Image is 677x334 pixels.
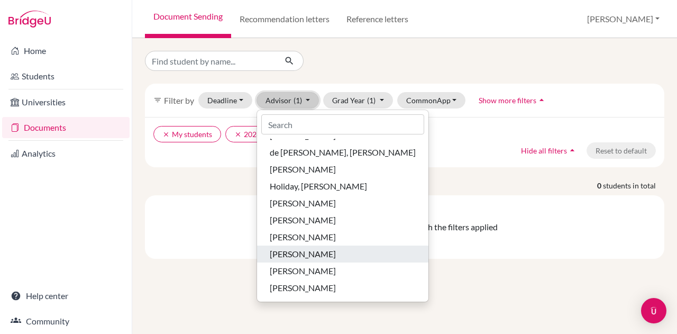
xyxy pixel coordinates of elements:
[257,246,428,263] button: [PERSON_NAME]
[512,142,587,159] button: Hide all filtersarrow_drop_up
[153,126,221,142] button: clearMy students
[162,131,170,138] i: clear
[2,40,130,61] a: Home
[2,92,130,113] a: Universities
[270,248,336,260] span: [PERSON_NAME]
[582,9,664,29] button: [PERSON_NAME]
[2,143,130,164] a: Analytics
[257,296,428,313] button: [PERSON_NAME]
[153,96,162,104] i: filter_list
[2,117,130,138] a: Documents
[149,221,660,233] div: There are no students that match the filters applied
[257,263,428,279] button: [PERSON_NAME]
[641,298,666,323] div: Open Intercom Messenger
[270,197,336,210] span: [PERSON_NAME]
[367,96,376,105] span: (1)
[257,110,429,302] div: Advisor(1)
[257,144,428,161] button: de [PERSON_NAME], [PERSON_NAME]
[587,142,656,159] button: Reset to default
[270,163,336,176] span: [PERSON_NAME]
[198,92,252,109] button: Deadline
[567,145,578,156] i: arrow_drop_up
[257,161,428,178] button: [PERSON_NAME]
[470,92,556,109] button: Show more filtersarrow_drop_up
[294,96,302,105] span: (1)
[597,180,603,191] strong: 0
[257,92,319,109] button: Advisor(1)
[257,195,428,212] button: [PERSON_NAME]
[270,180,367,193] span: Holiday, [PERSON_NAME]
[270,282,336,294] span: [PERSON_NAME]
[2,285,130,306] a: Help center
[270,214,336,227] span: [PERSON_NAME]
[323,92,393,109] button: Grad Year(1)
[234,131,242,138] i: clear
[397,92,466,109] button: CommonApp
[8,11,51,28] img: Bridge-U
[261,114,424,134] input: Search
[479,96,536,105] span: Show more filters
[270,146,416,159] span: de [PERSON_NAME], [PERSON_NAME]
[164,95,194,105] span: Filter by
[257,229,428,246] button: [PERSON_NAME]
[257,178,428,195] button: Holiday, [PERSON_NAME]
[2,311,130,332] a: Community
[225,126,270,142] button: clear2026
[270,231,336,243] span: [PERSON_NAME]
[536,95,547,105] i: arrow_drop_up
[257,212,428,229] button: [PERSON_NAME]
[257,279,428,296] button: [PERSON_NAME]
[270,265,336,277] span: [PERSON_NAME]
[603,180,664,191] span: students in total
[145,51,276,71] input: Find student by name...
[521,146,567,155] span: Hide all filters
[2,66,130,87] a: Students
